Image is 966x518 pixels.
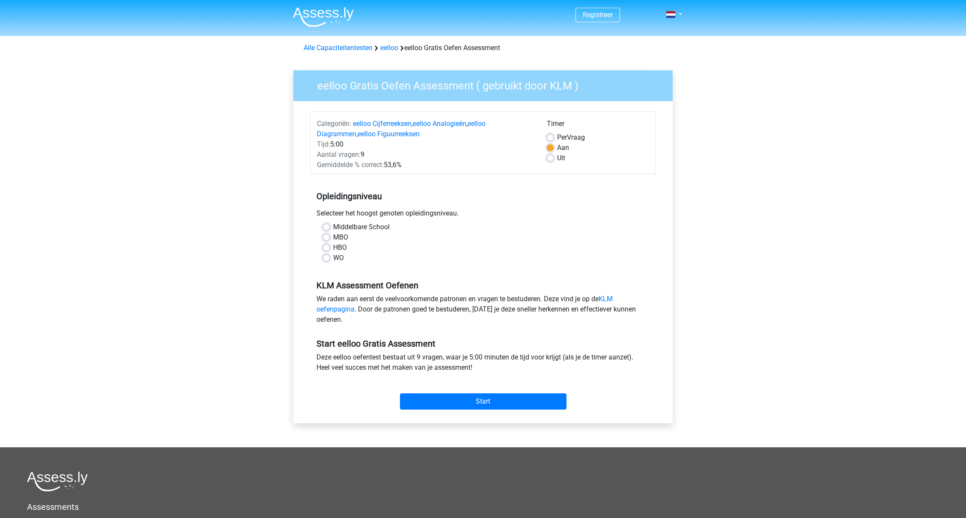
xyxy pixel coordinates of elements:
[557,153,565,163] label: Uit
[333,243,347,253] label: HBO
[358,130,420,138] a: eelloo Figuurreeksen
[316,280,650,290] h5: KLM Assessment Oefenen
[317,161,384,169] span: Gemiddelde % correct:
[307,76,666,93] h3: eelloo Gratis Oefen Assessment ( gebruikt door KLM )
[316,188,650,205] h5: Opleidingsniveau
[583,11,613,19] a: Registreer
[413,120,466,128] a: eelloo Analogieën
[316,338,650,349] h5: Start eelloo Gratis Assessment
[310,139,540,150] div: 5:00
[304,44,373,52] a: Alle Capaciteitentesten
[557,133,567,141] span: Per
[557,143,569,153] label: Aan
[310,294,656,328] div: We raden aan eerst de veelvoorkomende patronen en vragen te bestuderen. Deze vind je op de . Door...
[333,222,390,232] label: Middelbare School
[310,160,540,170] div: 53,6%
[547,119,649,132] div: Timer
[333,253,344,263] label: WO
[317,120,351,128] span: Categoriën:
[317,150,361,159] span: Aantal vragen:
[353,120,411,128] a: eelloo Cijferreeksen
[310,150,540,160] div: 9
[317,140,330,148] span: Tijd:
[400,393,566,410] input: Start
[333,232,348,243] label: MBO
[293,7,354,27] img: Assessly
[557,132,585,143] label: Vraag
[310,352,656,376] div: Deze eelloo oefentest bestaat uit 9 vragen, waar je 5:00 minuten de tijd voor krijgt (als je de t...
[380,44,398,52] a: eelloo
[27,502,939,512] h5: Assessments
[310,208,656,222] div: Selecteer het hoogst genoten opleidingsniveau.
[300,43,666,53] div: eelloo Gratis Oefen Assessment
[310,119,540,139] div: , , ,
[27,471,88,491] img: Assessly logo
